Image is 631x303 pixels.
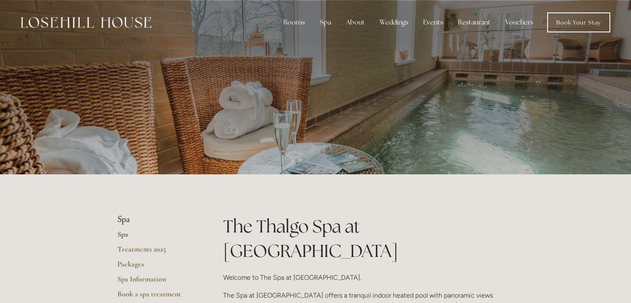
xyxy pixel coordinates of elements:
div: Events [417,14,450,31]
img: Losehill House [21,17,151,28]
a: Vouchers [499,14,540,31]
a: Book Your Stay [547,12,610,32]
a: Spa Information [117,274,197,289]
h1: The Thalgo Spa at [GEOGRAPHIC_DATA] [223,214,514,263]
a: Treatments 2025 [117,244,197,259]
a: Spa [117,230,197,244]
div: Rooms [277,14,312,31]
li: Spa [117,214,197,225]
div: Restaurant [451,14,497,31]
div: Weddings [373,14,415,31]
div: About [339,14,371,31]
a: Packages [117,259,197,274]
div: Spa [313,14,338,31]
p: Welcome to The Spa at [GEOGRAPHIC_DATA]. [223,272,514,283]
